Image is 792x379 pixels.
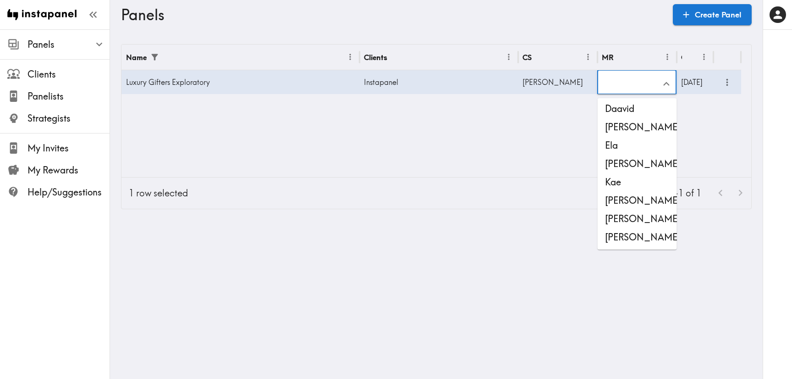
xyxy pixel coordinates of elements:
[388,50,402,64] button: Sort
[598,228,677,246] li: [PERSON_NAME]
[27,90,110,103] span: Panelists
[660,50,675,64] button: Menu
[502,50,516,64] button: Menu
[673,4,752,25] a: Create Panel
[121,6,665,23] h3: Panels
[598,191,677,210] li: [PERSON_NAME]
[598,118,677,136] li: [PERSON_NAME]
[598,136,677,155] li: Ela
[343,50,357,64] button: Menu
[697,50,711,64] button: Menu
[359,70,518,94] div: Instapanel
[27,112,110,125] span: Strategists
[659,77,673,91] button: Close
[27,142,110,155] span: My Invites
[602,53,614,62] div: MR
[27,68,110,81] span: Clients
[364,53,387,62] div: Clients
[615,50,629,64] button: Sort
[681,53,682,62] div: Created
[27,38,110,51] span: Panels
[518,70,597,94] div: [PERSON_NAME]
[148,50,162,64] div: 1 active filter
[163,50,177,64] button: Sort
[667,187,701,200] p: 1–1 of 1
[522,53,532,62] div: CS
[581,50,595,64] button: Menu
[720,75,735,90] button: more
[27,164,110,177] span: My Rewards
[598,100,677,118] li: Daavid
[27,186,110,199] span: Help/Suggestions
[598,210,677,228] li: [PERSON_NAME]
[681,78,703,87] span: [DATE]
[683,50,697,64] button: Sort
[126,53,147,62] div: Name
[148,50,162,64] button: Show filters
[598,155,677,173] li: [PERSON_NAME]
[598,173,677,191] li: Kae
[129,187,188,200] div: 1 row selected
[533,50,547,64] button: Sort
[121,70,359,94] div: Luxury Gifters Exploratory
